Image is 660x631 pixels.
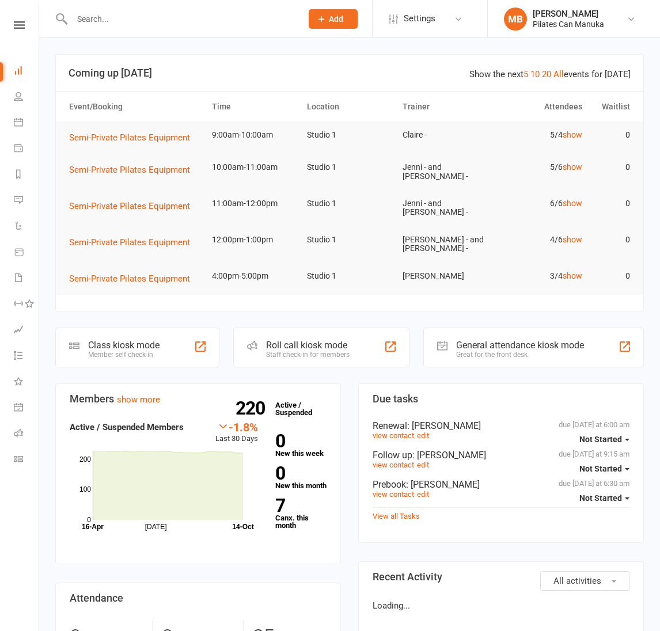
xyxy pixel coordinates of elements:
a: show [563,235,582,244]
span: Add [329,14,343,24]
a: edit [417,461,429,469]
div: Last 30 Days [215,420,258,445]
a: Dashboard [14,59,40,85]
a: Roll call kiosk mode [14,421,40,447]
a: 5 [524,69,528,79]
td: 9:00am-10:00am [207,121,302,149]
th: Time [207,92,302,121]
td: 3/4 [492,263,587,290]
span: Semi-Private Pilates Equipment [69,201,190,211]
a: 0New this month [275,465,327,489]
div: Staff check-in for members [266,351,350,359]
h3: Recent Activity [373,571,629,583]
span: Not Started [579,435,622,444]
strong: Active / Suspended Members [70,422,184,432]
div: [PERSON_NAME] [533,9,604,19]
span: Semi-Private Pilates Equipment [69,273,190,284]
td: Studio 1 [302,263,397,290]
td: 0 [587,226,635,253]
a: edit [417,490,429,499]
a: 220Active / Suspended [270,393,320,425]
div: Class kiosk mode [88,340,160,351]
a: Reports [14,162,40,188]
a: General attendance kiosk mode [14,396,40,421]
button: Semi-Private Pilates Equipment [69,235,198,249]
p: Loading... [373,599,629,613]
button: Semi-Private Pilates Equipment [69,272,198,286]
button: Not Started [579,458,629,479]
strong: 220 [236,400,270,417]
strong: 7 [275,497,322,514]
h3: Coming up [DATE] [69,67,631,79]
h3: Due tasks [373,393,629,405]
button: Not Started [579,488,629,508]
a: show [563,271,582,280]
td: 11:00am-12:00pm [207,190,302,217]
strong: 0 [275,432,322,450]
h3: Attendance [70,592,327,604]
td: 4/6 [492,226,587,253]
button: Semi-Private Pilates Equipment [69,199,198,213]
span: Not Started [579,464,622,473]
th: Attendees [492,92,587,121]
a: view contact [373,431,414,440]
th: Location [302,92,397,121]
td: Studio 1 [302,154,397,181]
th: Event/Booking [64,92,207,121]
span: Semi-Private Pilates Equipment [69,132,190,143]
a: All [553,69,564,79]
td: 0 [587,263,635,290]
td: Claire - [397,121,492,149]
td: 12:00pm-1:00pm [207,226,302,253]
a: show [563,130,582,139]
input: Search... [69,11,294,27]
span: : [PERSON_NAME] [412,450,486,461]
th: Waitlist [587,92,635,121]
a: Class kiosk mode [14,447,40,473]
td: 0 [587,121,635,149]
div: MB [504,7,527,31]
td: Jenni - and [PERSON_NAME] - [397,154,492,190]
td: [PERSON_NAME] [397,263,492,290]
a: 20 [542,69,551,79]
td: 10:00am-11:00am [207,154,302,181]
a: What's New [14,370,40,396]
td: Studio 1 [302,121,397,149]
td: 5/6 [492,154,587,181]
button: Semi-Private Pilates Equipment [69,131,198,145]
a: Payments [14,136,40,162]
a: show more [117,394,160,405]
a: show [563,162,582,172]
div: Follow up [373,450,629,461]
span: Settings [404,6,435,32]
a: Calendar [14,111,40,136]
div: Show the next events for [DATE] [469,67,631,81]
div: Prebook [373,479,629,490]
a: view contact [373,461,414,469]
span: All activities [553,576,601,586]
th: Trainer [397,92,492,121]
td: 5/4 [492,121,587,149]
td: [PERSON_NAME] - and [PERSON_NAME] - [397,226,492,263]
td: 4:00pm-5:00pm [207,263,302,290]
a: show [563,199,582,208]
button: Semi-Private Pilates Equipment [69,163,198,177]
td: Studio 1 [302,226,397,253]
td: 0 [587,154,635,181]
div: Member self check-in [88,351,160,359]
a: People [14,85,40,111]
a: 10 [530,69,540,79]
td: Studio 1 [302,190,397,217]
strong: 0 [275,465,322,482]
button: Not Started [579,429,629,450]
span: : [PERSON_NAME] [406,479,480,490]
span: Semi-Private Pilates Equipment [69,165,190,175]
a: Assessments [14,318,40,344]
a: edit [417,431,429,440]
td: 0 [587,190,635,217]
a: View all Tasks [373,512,420,520]
a: Product Sales [14,240,40,266]
div: Pilates Can Manuka [533,19,604,29]
a: 0New this week [275,432,327,457]
span: Semi-Private Pilates Equipment [69,237,190,248]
